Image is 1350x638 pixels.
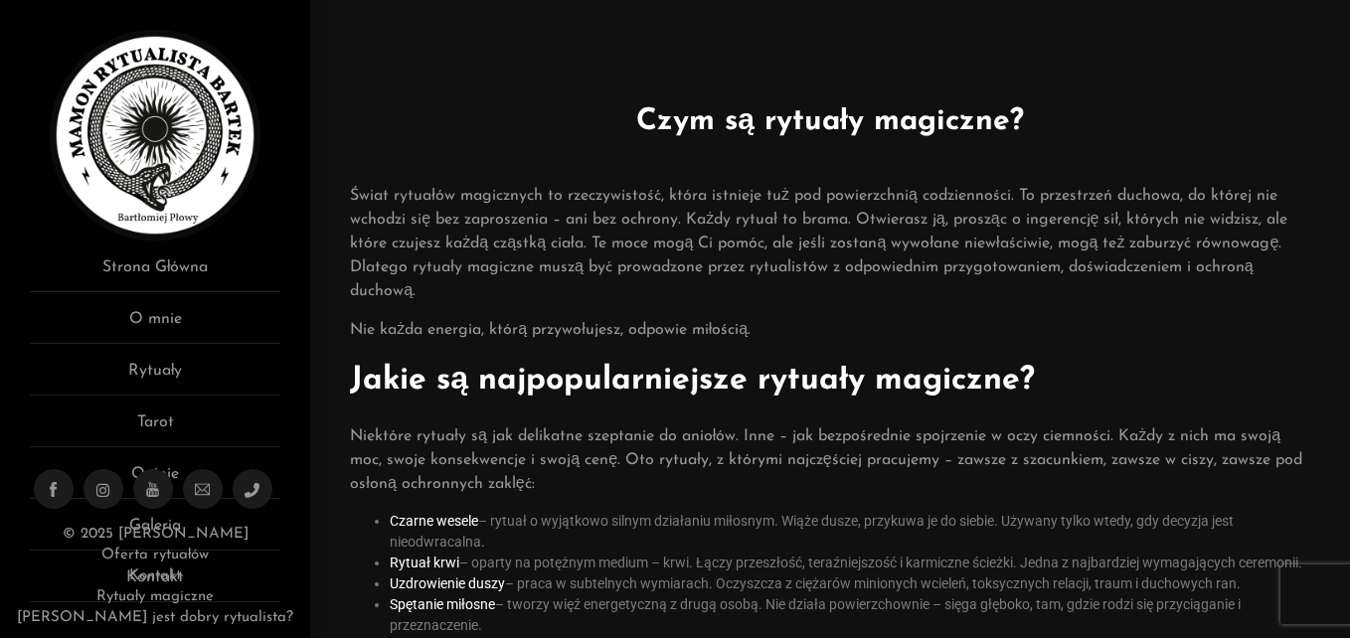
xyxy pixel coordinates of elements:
[30,255,280,292] a: Strona Główna
[390,594,1310,636] li: – tworzy więź energetyczną z drugą osobą. Nie działa powierzchownie – sięga głęboko, tam, gdzie r...
[30,307,280,344] a: O mnie
[17,610,293,625] a: [PERSON_NAME] jest dobry rytualista?
[390,513,478,529] a: Czarne wesele
[390,575,505,591] a: Uzdrowienie duszy
[350,318,1310,342] p: Nie każda energia, którą przywołujesz, odpowie miłością.
[390,553,1310,573] li: – oparty na potężnym medium – krwi. Łączy przeszłość, teraźniejszość i karmiczne ścieżki. Jedna z...
[350,357,1310,404] h2: Jakie są najpopularniejsze rytuały magiczne?
[390,511,1310,553] li: – rytuał o wyjątkowo silnym działaniu miłosnym. Wiąże dusze, przykuwa je do siebie. Używany tylko...
[350,424,1310,496] p: Niektóre rytuały są jak delikatne szeptanie do aniołów. Inne – jak bezpośrednie spojrzenie w oczy...
[390,596,495,612] a: Spętanie miłosne
[96,589,214,604] a: Rytuały magiczne
[390,573,1310,594] li: – praca w subtelnych wymiarach. Oczyszcza z ciężarów minionych wcieleń, toksycznych relacji, trau...
[30,359,280,396] a: Rytuały
[129,568,181,583] a: Kontakt
[101,548,209,562] a: Oferta rytuałów
[350,184,1310,303] p: Świat rytuałów magicznych to rzeczywistość, która istnieje tuż pod powierzchnią codzienności. To ...
[50,30,260,240] img: Rytualista Bartek
[30,410,280,447] a: Tarot
[340,99,1320,144] h1: Czym są rytuały magiczne?
[390,555,459,570] a: Rytuał krwi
